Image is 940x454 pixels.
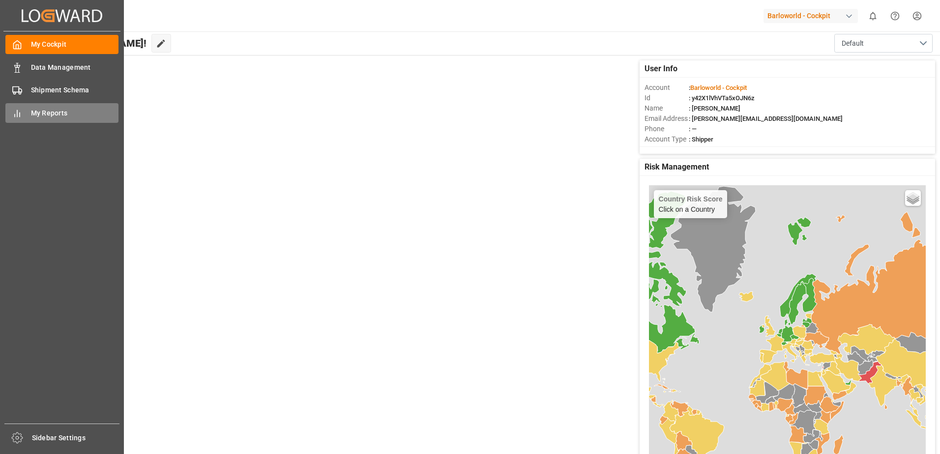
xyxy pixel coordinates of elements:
[5,57,118,77] a: Data Management
[41,34,147,53] span: Hello [PERSON_NAME]!
[5,103,118,122] a: My Reports
[689,136,713,143] span: : Shipper
[31,108,119,118] span: My Reports
[645,161,709,173] span: Risk Management
[31,39,119,50] span: My Cockpit
[645,134,689,144] span: Account Type
[659,195,723,213] div: Click on a Country
[905,190,921,206] a: Layers
[689,125,697,133] span: : —
[764,6,862,25] button: Barloworld - Cockpit
[5,81,118,100] a: Shipment Schema
[689,84,747,91] span: :
[31,85,119,95] span: Shipment Schema
[834,34,933,53] button: open menu
[5,35,118,54] a: My Cockpit
[645,63,677,75] span: User Info
[659,195,723,203] h4: Country Risk Score
[31,62,119,73] span: Data Management
[645,93,689,103] span: Id
[884,5,906,27] button: Help Center
[645,113,689,124] span: Email Address
[32,433,120,443] span: Sidebar Settings
[645,103,689,113] span: Name
[690,84,747,91] span: Barloworld - Cockpit
[862,5,884,27] button: show 0 new notifications
[689,115,843,122] span: : [PERSON_NAME][EMAIL_ADDRESS][DOMAIN_NAME]
[645,83,689,93] span: Account
[689,105,740,112] span: : [PERSON_NAME]
[689,94,755,102] span: : y42X1lVhVTa5xOJN6z
[645,124,689,134] span: Phone
[842,38,864,49] span: Default
[764,9,858,23] div: Barloworld - Cockpit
